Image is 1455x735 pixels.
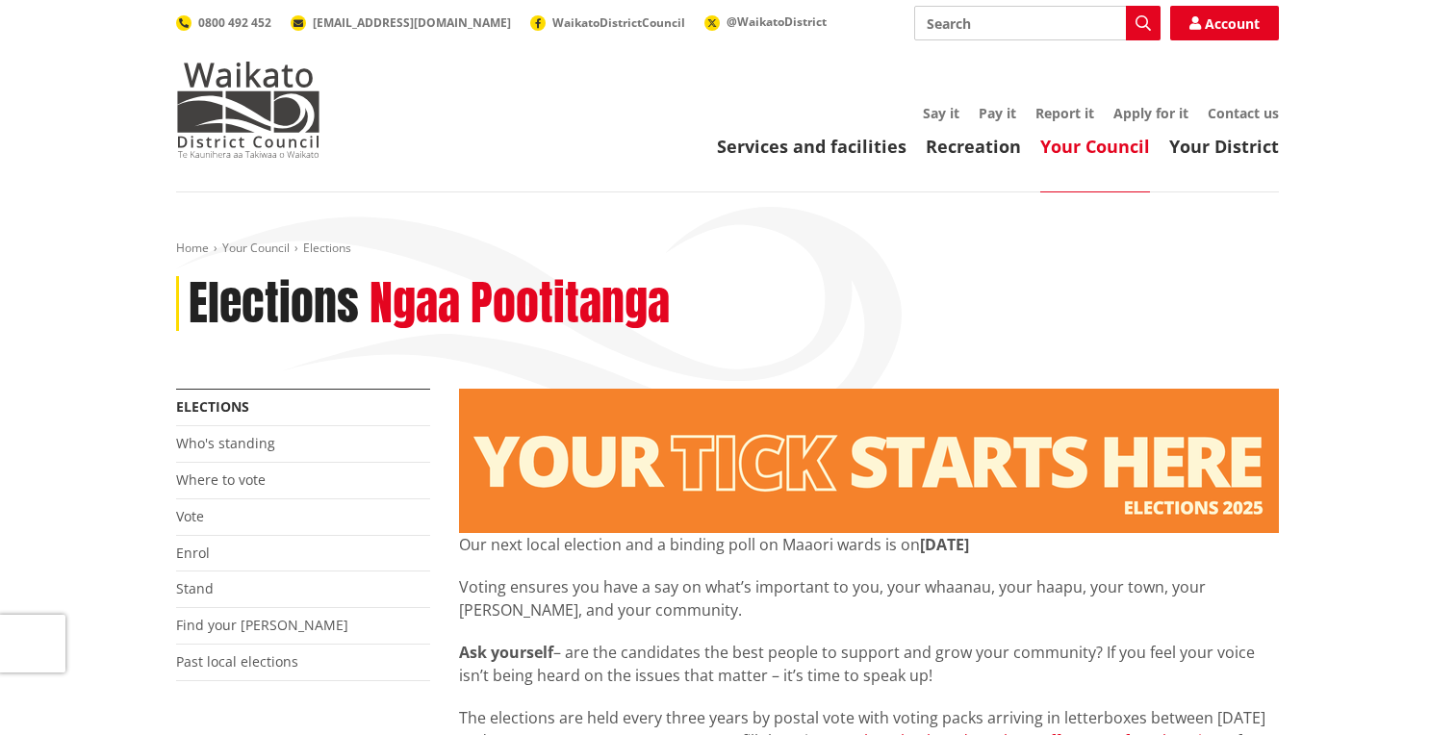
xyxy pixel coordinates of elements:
a: Who's standing [176,434,275,452]
span: [EMAIL_ADDRESS][DOMAIN_NAME] [313,14,511,31]
a: Your Council [222,240,290,256]
a: Services and facilities [717,135,906,158]
nav: breadcrumb [176,241,1279,257]
a: [EMAIL_ADDRESS][DOMAIN_NAME] [291,14,511,31]
p: Voting ensures you have a say on what’s important to you, your whaanau, your haapu, your town, yo... [459,575,1279,621]
strong: [DATE] [920,534,969,555]
a: Report it [1035,104,1094,122]
a: 0800 492 452 [176,14,271,31]
a: Account [1170,6,1279,40]
a: Find your [PERSON_NAME] [176,616,348,634]
span: Elections [303,240,351,256]
a: Where to vote [176,470,266,489]
a: Stand [176,579,214,597]
a: Contact us [1208,104,1279,122]
p: Our next local election and a binding poll on Maaori wards is on [459,533,1279,556]
span: 0800 492 452 [198,14,271,31]
a: Say it [923,104,959,122]
a: Elections [176,397,249,416]
a: Enrol [176,544,210,562]
h2: Ngaa Pootitanga [370,276,670,332]
a: Past local elections [176,652,298,671]
a: Pay it [979,104,1016,122]
a: Your District [1169,135,1279,158]
a: Vote [176,507,204,525]
a: Home [176,240,209,256]
a: WaikatoDistrictCouncil [530,14,685,31]
input: Search input [914,6,1161,40]
a: Apply for it [1113,104,1188,122]
span: @WaikatoDistrict [727,13,827,30]
strong: Ask yourself [459,642,553,663]
h1: Elections [189,276,359,332]
a: Your Council [1040,135,1150,158]
span: WaikatoDistrictCouncil [552,14,685,31]
p: – are the candidates the best people to support and grow your community? If you feel your voice i... [459,641,1279,687]
img: Elections - Website banner [459,389,1279,533]
a: @WaikatoDistrict [704,13,827,30]
img: Waikato District Council - Te Kaunihera aa Takiwaa o Waikato [176,62,320,158]
a: Recreation [926,135,1021,158]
